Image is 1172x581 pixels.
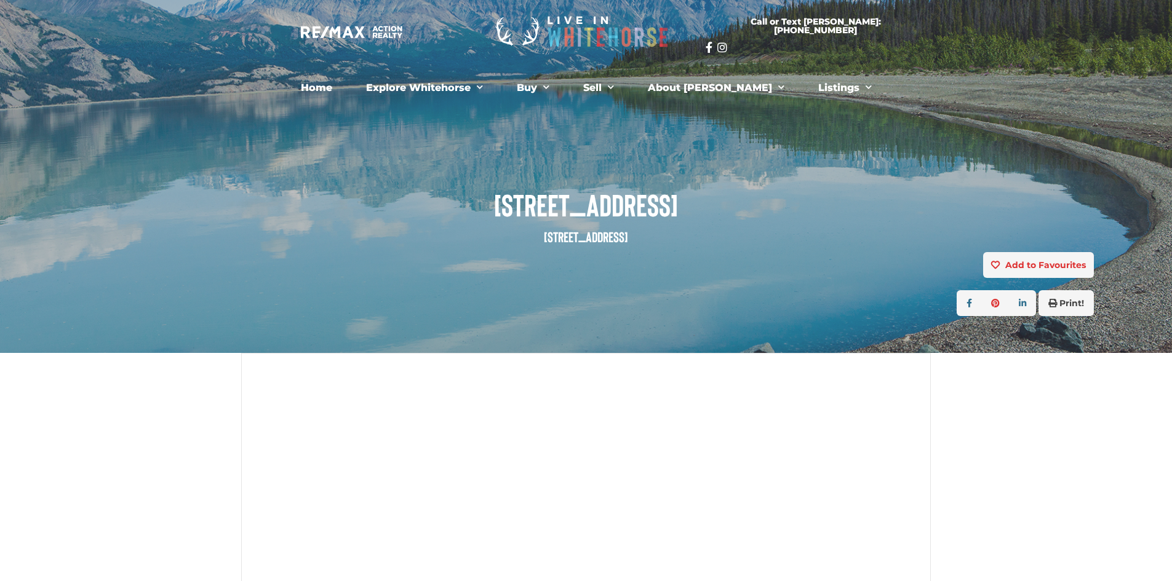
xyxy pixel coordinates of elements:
[574,76,623,100] a: Sell
[1059,298,1084,309] strong: Print!
[357,76,492,100] a: Explore Whitehorse
[639,76,794,100] a: About [PERSON_NAME]
[1038,290,1094,316] button: Print!
[809,76,881,100] a: Listings
[983,252,1094,278] button: Add to Favourites
[544,228,628,245] small: [STREET_ADDRESS]
[292,76,341,100] a: Home
[720,17,911,34] span: Call or Text [PERSON_NAME]: [PHONE_NUMBER]
[78,188,1094,221] span: [STREET_ADDRESS]
[248,76,925,100] nav: Menu
[508,76,559,100] a: Buy
[706,10,926,42] a: Call or Text [PERSON_NAME]: [PHONE_NUMBER]
[1005,259,1086,271] strong: Add to Favourites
